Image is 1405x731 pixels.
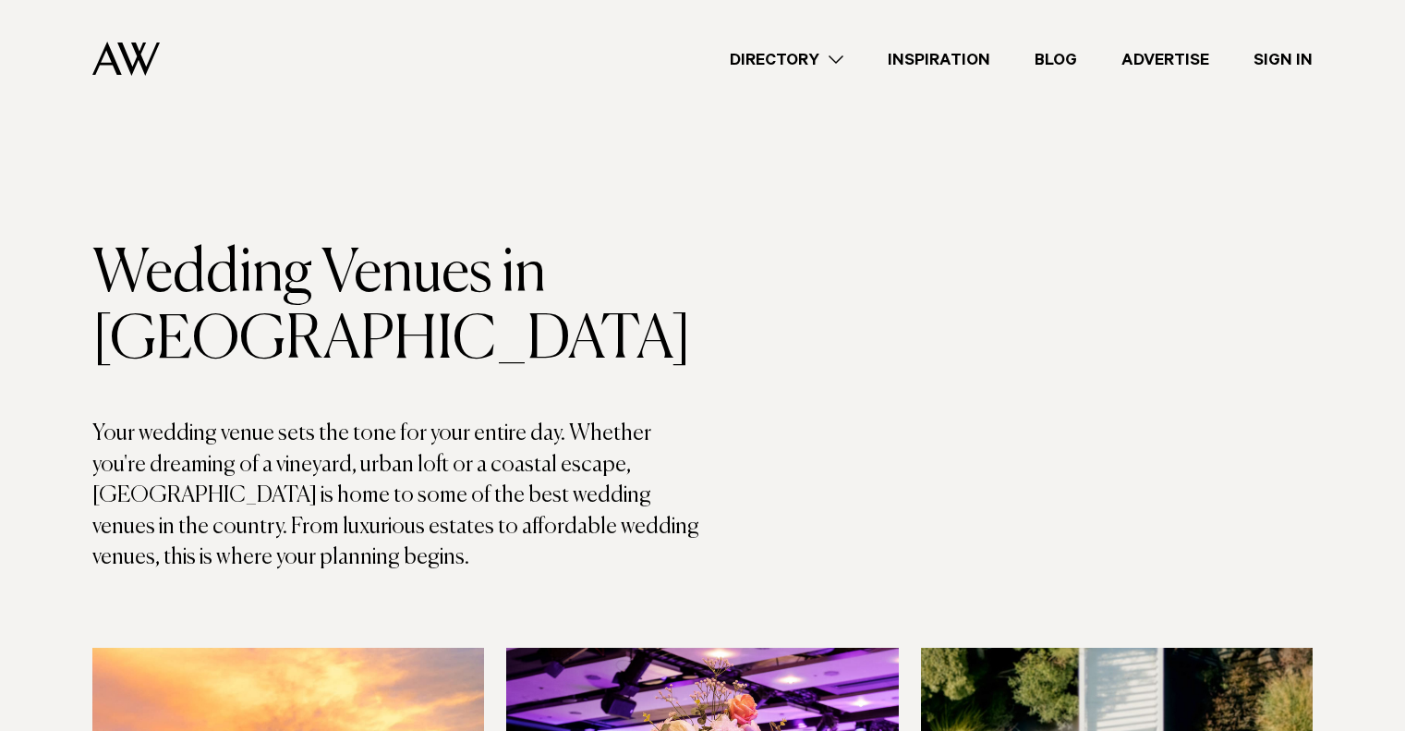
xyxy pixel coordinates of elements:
a: Inspiration [866,47,1012,72]
a: Sign In [1231,47,1335,72]
img: Auckland Weddings Logo [92,42,160,76]
a: Advertise [1099,47,1231,72]
a: Blog [1012,47,1099,72]
p: Your wedding venue sets the tone for your entire day. Whether you're dreaming of a vineyard, urba... [92,419,703,574]
h1: Wedding Venues in [GEOGRAPHIC_DATA] [92,241,703,374]
a: Directory [708,47,866,72]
